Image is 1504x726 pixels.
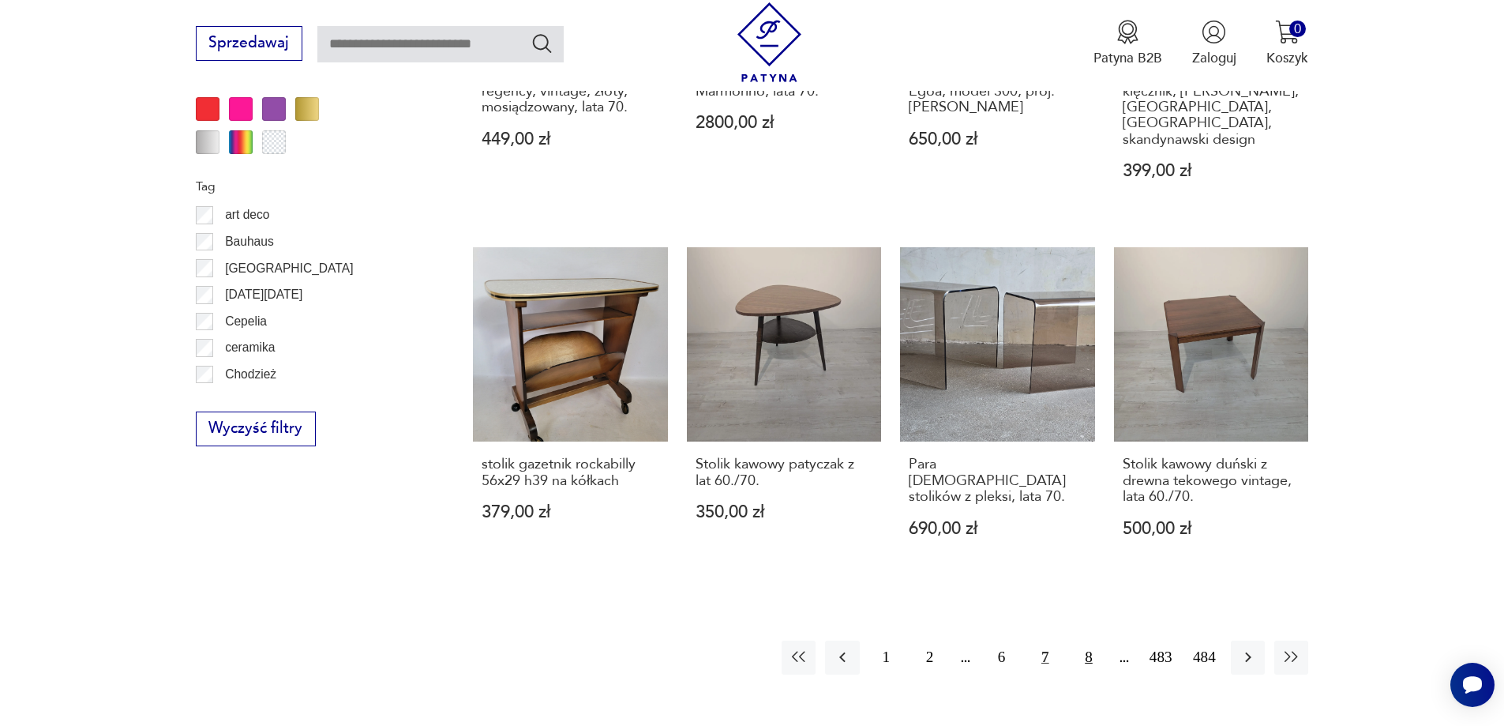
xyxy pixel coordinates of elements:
p: 650,00 zł [909,131,1086,148]
p: Tag [196,176,428,197]
p: 690,00 zł [909,521,1086,537]
button: 0Koszyk [1266,20,1308,67]
a: Ikona medaluPatyna B2B [1093,20,1162,67]
img: Ikona koszyka [1275,20,1300,44]
button: 484 [1187,641,1221,675]
p: Chodzież [225,364,276,385]
h3: stolik gazetnik rockabilly 56x29 h39 na kółkach [482,457,659,489]
p: Ćmielów [225,390,272,411]
button: 483 [1144,641,1178,675]
h3: Stolik kawowy patyczak z lat 60./70. [696,457,873,489]
button: Wyczyść filtry [196,412,316,446]
h3: STOLIK / barek, Hollywood regency, vintage, złoty, mosiądzowany, lata 70. [482,67,659,115]
p: 399,00 zł [1123,163,1300,179]
button: 7 [1028,641,1062,675]
button: Szukaj [531,32,553,55]
p: Zaloguj [1192,49,1236,67]
h3: Stolik kawowy duński z drewna tekowego vintage, lata 60./70. [1123,457,1300,505]
img: Ikonka użytkownika [1202,20,1226,44]
img: Ikona medalu [1116,20,1140,44]
p: ceramika [225,337,275,358]
button: 8 [1071,641,1105,675]
p: Patyna B2B [1093,49,1162,67]
button: 2 [913,641,947,675]
p: 500,00 zł [1123,521,1300,537]
h3: Minimalistyczne krzesło Egoa, model 300, proj. [PERSON_NAME] [909,67,1086,115]
button: Sprzedawaj [196,26,302,61]
p: 2800,00 zł [696,115,873,131]
a: stolik gazetnik rockabilly 56x29 h39 na kółkachstolik gazetnik rockabilly 56x29 h39 na kółkach379... [473,247,668,574]
a: Stolik kawowy patyczak z lat 60./70.Stolik kawowy patyczak z lat 60./70.350,00 zł [687,247,882,574]
button: 6 [985,641,1018,675]
p: 449,00 zł [482,131,659,148]
a: Stolik kawowy duński z drewna tekowego vintage, lata 60./70.Stolik kawowy duński z drewna tekoweg... [1114,247,1309,574]
h3: Para [DEMOGRAPHIC_DATA] stolików z pleksi, lata 70. [909,457,1086,505]
a: Para włoskich stolików z pleksi, lata 70.Para [DEMOGRAPHIC_DATA] stolików z pleksi, lata 70.690,0... [900,247,1095,574]
p: [GEOGRAPHIC_DATA] [225,258,353,279]
a: Sprzedawaj [196,38,302,51]
h3: KLĘKOSIAD norweski, klęcznik, [PERSON_NAME], [GEOGRAPHIC_DATA], [GEOGRAPHIC_DATA], skandynawski d... [1123,67,1300,148]
iframe: Smartsupp widget button [1450,663,1495,707]
button: Zaloguj [1192,20,1236,67]
p: art deco [225,205,269,225]
p: [DATE][DATE] [225,284,302,305]
button: 1 [869,641,903,675]
button: Patyna B2B [1093,20,1162,67]
p: Cepelia [225,311,267,332]
p: Bauhaus [225,231,274,252]
h3: Włoski stolik kawowy, Marmorino, lata 70. [696,67,873,100]
p: 379,00 zł [482,504,659,521]
div: 0 [1289,21,1306,37]
img: Patyna - sklep z meblami i dekoracjami vintage [729,2,809,82]
p: Koszyk [1266,49,1308,67]
p: 350,00 zł [696,504,873,521]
